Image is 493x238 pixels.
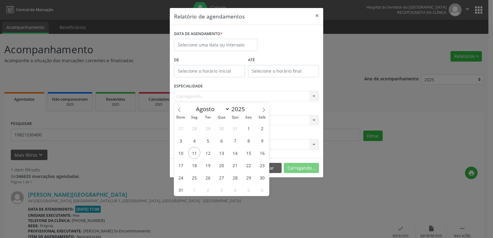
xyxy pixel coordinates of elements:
span: Julho 28, 2025 [188,122,200,134]
span: Agosto 26, 2025 [202,171,214,184]
span: Sex [242,115,255,119]
span: Agosto 25, 2025 [188,171,200,184]
span: Agosto 19, 2025 [202,159,214,171]
span: Agosto 5, 2025 [202,135,214,147]
span: Setembro 5, 2025 [242,184,255,196]
span: Sáb [255,115,269,119]
span: Agosto 12, 2025 [202,147,214,159]
label: De [174,55,245,65]
span: Julho 30, 2025 [215,122,227,134]
span: Agosto 4, 2025 [188,135,200,147]
span: Agosto 6, 2025 [215,135,227,147]
span: Setembro 6, 2025 [256,184,268,196]
span: Agosto 18, 2025 [188,159,200,171]
span: Julho 29, 2025 [202,122,214,134]
span: Qui [228,115,242,119]
button: Close [311,8,323,23]
span: Julho 31, 2025 [229,122,241,134]
button: Carregando... [284,163,319,173]
span: Setembro 2, 2025 [202,184,214,196]
span: Agosto 17, 2025 [175,159,187,171]
label: DATA DE AGENDAMENTO [174,29,222,39]
span: Seg [188,115,201,119]
span: Agosto 20, 2025 [215,159,227,171]
span: Agosto 9, 2025 [256,135,268,147]
span: Agosto 30, 2025 [256,171,268,184]
span: Agosto 23, 2025 [256,159,268,171]
input: Selecione o horário final [248,65,319,77]
span: Agosto 22, 2025 [242,159,255,171]
span: Agosto 21, 2025 [229,159,241,171]
span: Agosto 28, 2025 [229,171,241,184]
span: Setembro 1, 2025 [188,184,200,196]
label: ATÉ [248,55,319,65]
span: Agosto 24, 2025 [175,171,187,184]
span: Agosto 13, 2025 [215,147,227,159]
span: Agosto 7, 2025 [229,135,241,147]
input: Selecione uma data ou intervalo [174,39,257,51]
span: Agosto 31, 2025 [175,184,187,196]
span: Agosto 15, 2025 [242,147,255,159]
input: Year [230,105,250,113]
span: Ter [201,115,215,119]
select: Month [193,105,230,113]
span: Agosto 3, 2025 [175,135,187,147]
span: Julho 27, 2025 [175,122,187,134]
span: Agosto 14, 2025 [229,147,241,159]
span: Agosto 8, 2025 [242,135,255,147]
span: Agosto 10, 2025 [175,147,187,159]
span: Agosto 11, 2025 [188,147,200,159]
label: ESPECIALIDADE [174,82,203,91]
span: Agosto 29, 2025 [242,171,255,184]
span: Agosto 2, 2025 [256,122,268,134]
span: Agosto 1, 2025 [242,122,255,134]
span: Agosto 27, 2025 [215,171,227,184]
input: Selecione o horário inicial [174,65,245,77]
span: Setembro 3, 2025 [215,184,227,196]
span: Qua [215,115,228,119]
span: Dom [174,115,188,119]
span: Agosto 16, 2025 [256,147,268,159]
span: Setembro 4, 2025 [229,184,241,196]
h5: Relatório de agendamentos [174,12,245,20]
